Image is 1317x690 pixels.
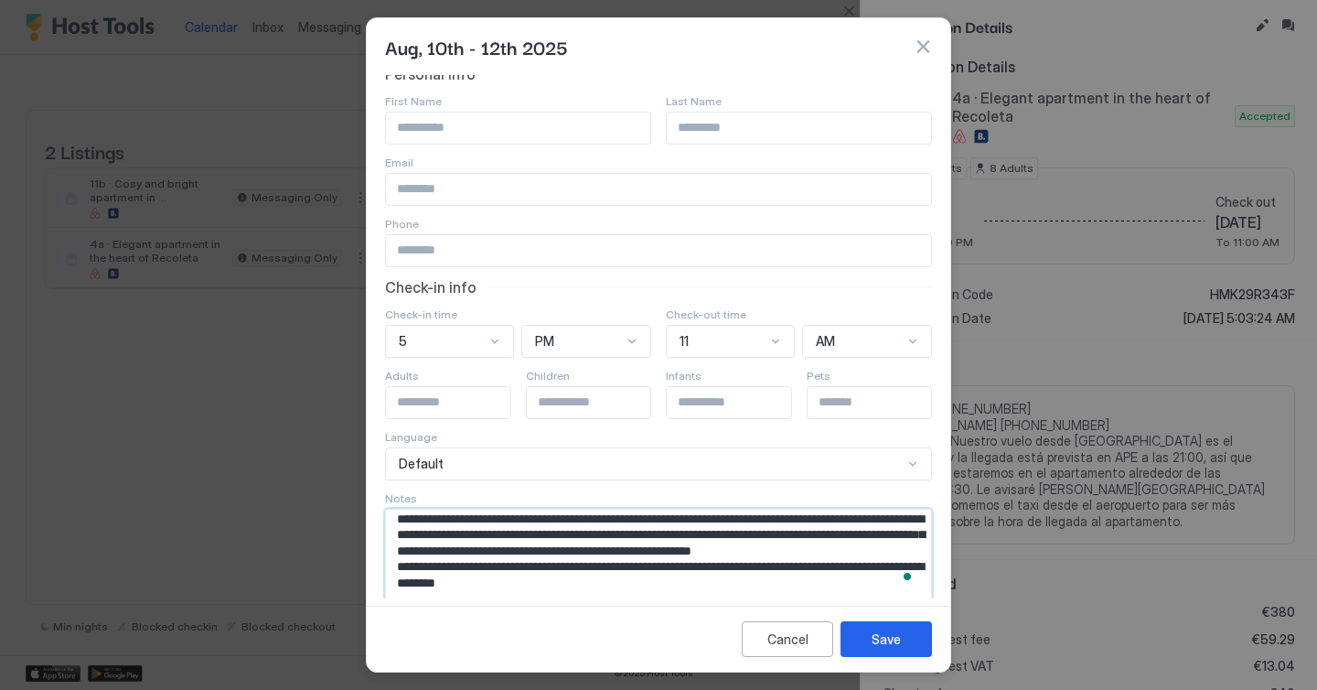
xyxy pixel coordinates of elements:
span: Language [385,430,437,444]
input: Input Field [808,387,958,418]
button: Save [841,621,932,657]
span: Phone [385,217,419,231]
input: Input Field [527,387,677,418]
span: 5 [399,333,407,350]
span: PM [535,333,554,350]
input: Input Field [667,387,817,418]
span: Pets [807,369,830,383]
input: Input Field [386,174,931,205]
span: Notes [385,491,417,505]
span: Email [385,156,413,169]
span: 11 [680,333,689,350]
input: Input Field [386,387,536,418]
span: Last Name [666,94,722,108]
iframe: Intercom live chat [18,628,62,672]
textarea: To enrich screen reader interactions, please activate Accessibility in Grammarly extension settings [386,510,931,599]
span: AM [816,333,835,350]
span: Check-in info [385,278,476,296]
span: Infants [666,369,701,383]
span: First Name [385,94,442,108]
input: Input Field [386,235,931,266]
input: Input Field [667,113,931,144]
div: Save [872,630,901,649]
span: Check-out time [666,307,746,321]
button: Cancel [742,621,833,657]
span: Adults [385,369,419,383]
span: Children [526,369,570,383]
span: Aug, 10th - 12th 2025 [385,33,568,60]
span: Default [399,456,444,472]
div: Cancel [767,630,808,649]
span: Check-in time [385,307,457,321]
input: Input Field [386,113,650,144]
